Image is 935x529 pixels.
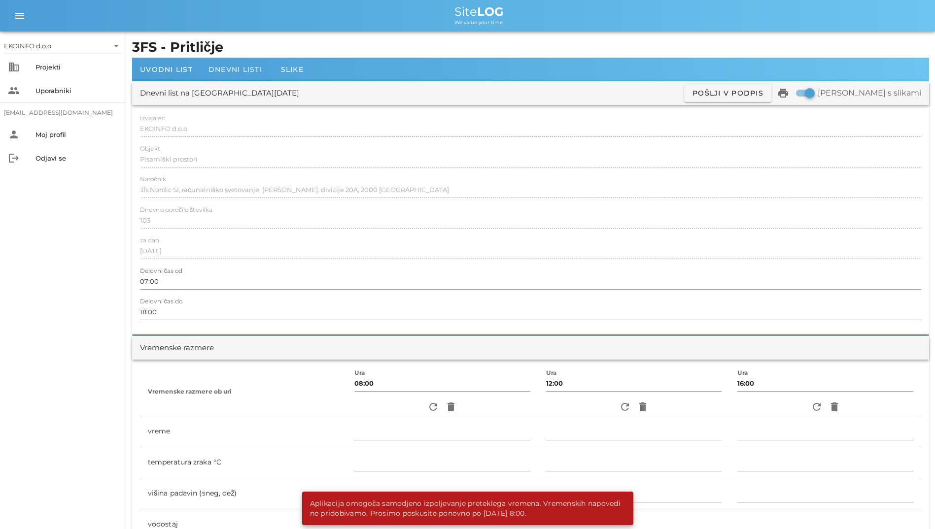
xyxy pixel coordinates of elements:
[140,298,182,305] label: Delovni čas do
[35,131,118,138] div: Moj profil
[14,10,26,22] i: menu
[110,40,122,52] i: arrow_drop_down
[35,154,118,162] div: Odjavi se
[140,367,346,416] th: Vremenske razmere ob uri
[794,423,935,529] div: Pripomoček za klepet
[8,129,20,140] i: person
[477,4,504,19] b: LOG
[140,176,166,183] label: Naročnik
[737,369,748,377] label: Ura
[35,87,118,95] div: Uporabniki
[140,145,160,153] label: Objekt
[818,88,921,98] label: [PERSON_NAME] s slikami
[140,447,346,478] td: temperatura zraka °C
[208,65,262,74] span: Dnevni listi
[445,401,457,413] i: delete
[140,65,193,74] span: Uvodni list
[454,19,504,26] span: We value your time.
[454,4,504,19] span: Site
[140,206,212,214] label: Dnevno poročilo številka
[8,152,20,164] i: logout
[140,237,159,244] label: za dan
[140,342,214,354] div: Vremenske razmere
[302,492,629,525] div: Aplikacija omogoča samodjeno izpoljevanje preteklega vremena. Vremenskih napovedi ne pridobivamo....
[140,88,299,99] div: Dnevni list na [GEOGRAPHIC_DATA][DATE]
[281,65,304,74] span: Slike
[140,478,346,509] td: višina padavin (sneg, dež)
[140,416,346,447] td: vreme
[692,89,763,98] span: Pošlji v podpis
[354,369,365,377] label: Ura
[8,61,20,73] i: business
[619,401,631,413] i: refresh
[132,37,929,58] h1: 3FS - Pritličje
[140,115,165,122] label: Izvajalec
[546,369,557,377] label: Ura
[427,401,439,413] i: refresh
[140,267,182,275] label: Delovni čas od
[35,63,118,71] div: Projekti
[4,38,122,54] div: EKOINFO d.o.o
[777,87,789,99] i: print
[8,85,20,97] i: people
[794,423,935,529] iframe: Chat Widget
[4,41,51,50] div: EKOINFO d.o.o
[637,401,649,413] i: delete
[684,84,771,102] button: Pošlji v podpis
[811,401,823,413] i: refresh
[829,401,840,413] i: delete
